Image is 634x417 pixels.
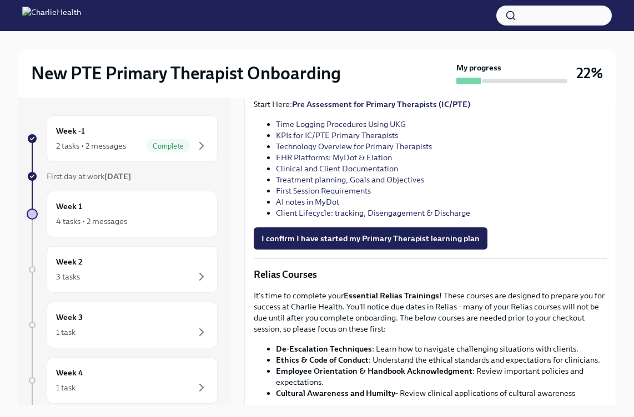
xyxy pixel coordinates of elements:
strong: My progress [456,62,501,73]
strong: Employee Orientation & Handbook Acknowledgment [276,366,472,376]
strong: [DATE] [104,171,131,181]
strong: Ethics & Code of Conduct [276,355,369,365]
a: KPIs for IC/PTE Primary Therapists [276,130,398,140]
button: I confirm I have started my Primary Therapist learning plan [254,227,487,250]
span: I confirm I have started my Primary Therapist learning plan [261,233,480,244]
a: First day at work[DATE] [27,171,218,182]
h6: Week 2 [56,256,83,268]
a: Clinical and Client Documentation [276,164,398,174]
span: Complete [146,142,190,150]
a: Technology Overview for Primary Therapists [276,141,432,151]
li: - Review clinical applications of cultural awareness [276,388,607,399]
a: Week -12 tasks • 2 messagesComplete [27,115,218,162]
a: Week 31 task [27,302,218,348]
a: Treatment planning, Goals and Objectives [276,175,424,185]
h3: 22% [576,63,603,83]
div: 4 tasks • 2 messages [56,216,127,227]
li: : Understand the ethical standards and expectations for clinicians. [276,354,607,365]
img: CharlieHealth [22,7,81,24]
strong: Cultural Awareness and Humilty [276,388,395,398]
a: Week 23 tasks [27,246,218,293]
strong: Essential Relias Trainings [344,291,439,301]
p: It's time to complete your ! These courses are designed to prepare you for success at Charlie Hea... [254,290,607,334]
strong: De-Escalation Techniques [276,344,372,354]
a: EHR Platforms: MyDot & Elation [276,152,392,162]
a: Pre Assessment for Primary Therapists (IC/PTE) [292,99,470,109]
p: Start Here: [254,99,607,110]
span: First day at work [47,171,131,181]
p: Relias Courses [254,268,607,281]
div: 1 task [56,382,76,393]
h6: Week 1 [56,200,82,212]
a: Time Logging Procedures Using UKG [276,119,406,129]
li: : Review important policies and expectations. [276,365,607,388]
h2: New PTE Primary Therapist Onboarding [31,62,341,84]
a: Week 41 task [27,357,218,404]
h6: Week 3 [56,311,83,323]
h6: Week -1 [56,125,85,137]
div: 1 task [56,327,76,338]
a: Week 14 tasks • 2 messages [27,191,218,237]
h6: Week 4 [56,367,83,379]
a: Client Lifecycle: tracking, Disengagement & Discharge [276,208,470,218]
a: First Session Requirements [276,186,371,196]
a: AI notes in MyDot [276,197,339,207]
li: : Learn how to navigate challenging situations with clients. [276,343,607,354]
div: 3 tasks [56,271,80,282]
div: 2 tasks • 2 messages [56,140,126,151]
